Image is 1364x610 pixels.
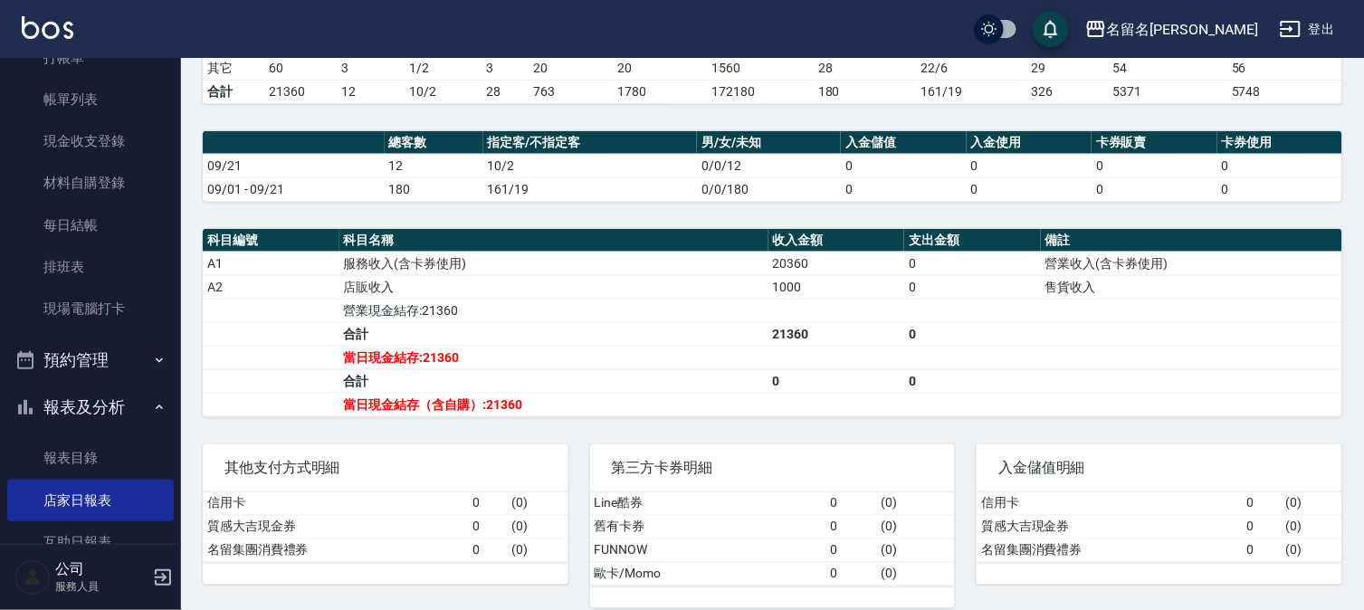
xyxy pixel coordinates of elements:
[814,56,917,80] td: 28
[1033,11,1069,47] button: save
[841,131,966,155] th: 入金儲值
[841,177,966,201] td: 0
[468,492,507,516] td: 0
[590,515,826,539] td: 舊有卡券
[977,492,1342,563] table: a dense table
[507,492,568,516] td: ( 0 )
[876,492,955,516] td: ( 0 )
[224,459,547,477] span: 其他支付方式明細
[507,515,568,539] td: ( 0 )
[264,56,337,80] td: 60
[977,492,1242,516] td: 信用卡
[483,131,698,155] th: 指定客/不指定客
[55,560,148,578] h5: 公司
[7,79,174,120] a: 帳單列表
[825,539,876,562] td: 0
[55,578,148,595] p: 服務人員
[1041,252,1342,275] td: 營業收入(含卡券使用)
[1027,80,1109,103] td: 326
[264,80,337,103] td: 21360
[1217,131,1342,155] th: 卡券使用
[814,80,917,103] td: 180
[7,521,174,563] a: 互助日報表
[1227,56,1355,80] td: 56
[1027,56,1109,80] td: 29
[203,492,468,516] td: 信用卡
[339,346,768,369] td: 當日現金結存:21360
[339,393,768,416] td: 當日現金結存（含自購）:21360
[590,492,956,586] table: a dense table
[1217,154,1342,177] td: 0
[14,559,51,596] img: Person
[768,229,905,253] th: 收入金額
[1078,11,1265,48] button: 名留名[PERSON_NAME]
[825,515,876,539] td: 0
[967,154,1092,177] td: 0
[339,299,768,322] td: 營業現金結存:21360
[1041,275,1342,299] td: 售貨收入
[337,80,405,103] td: 12
[7,205,174,246] a: 每日結帳
[7,288,174,329] a: 現場電腦打卡
[337,56,405,80] td: 3
[7,162,174,204] a: 材料自購登錄
[768,322,905,346] td: 21360
[1041,229,1342,253] th: 備註
[405,80,482,103] td: 10/2
[1282,492,1342,516] td: ( 0 )
[339,369,768,393] td: 合計
[697,177,841,201] td: 0/0/180
[916,80,1027,103] td: 161/19
[339,322,768,346] td: 合計
[7,120,174,162] a: 現金收支登錄
[1243,515,1282,539] td: 0
[904,252,1041,275] td: 0
[1243,539,1282,562] td: 0
[203,539,468,562] td: 名留集團消費禮券
[697,154,841,177] td: 0/0/12
[529,80,614,103] td: 763
[768,275,905,299] td: 1000
[1092,154,1216,177] td: 0
[483,154,698,177] td: 10/2
[614,56,708,80] td: 20
[203,515,468,539] td: 質感大吉現金券
[825,562,876,586] td: 0
[768,369,905,393] td: 0
[1109,80,1228,103] td: 5371
[977,539,1242,562] td: 名留集團消費禮券
[904,229,1041,253] th: 支出金額
[7,246,174,288] a: 排班表
[7,384,174,431] button: 報表及分析
[468,515,507,539] td: 0
[203,229,339,253] th: 科目編號
[385,154,483,177] td: 12
[1092,177,1216,201] td: 0
[1282,515,1342,539] td: ( 0 )
[904,322,1041,346] td: 0
[7,480,174,521] a: 店家日報表
[1109,56,1228,80] td: 54
[203,154,385,177] td: 09/21
[904,275,1041,299] td: 0
[967,131,1092,155] th: 入金使用
[876,515,955,539] td: ( 0 )
[904,369,1041,393] td: 0
[203,56,264,80] td: 其它
[1227,80,1355,103] td: 5748
[1217,177,1342,201] td: 0
[707,56,814,80] td: 1560
[841,154,966,177] td: 0
[339,275,768,299] td: 店販收入
[876,539,955,562] td: ( 0 )
[385,177,483,201] td: 180
[7,37,174,79] a: 打帳單
[707,80,814,103] td: 172180
[203,80,264,103] td: 合計
[590,539,826,562] td: FUNNOW
[697,131,841,155] th: 男/女/未知
[7,337,174,384] button: 預約管理
[203,252,339,275] td: A1
[977,515,1242,539] td: 質感大吉現金券
[203,275,339,299] td: A2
